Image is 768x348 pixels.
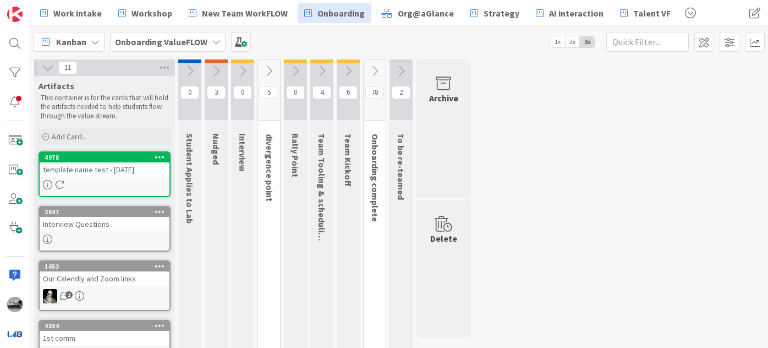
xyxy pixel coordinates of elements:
span: 0 [233,86,252,99]
span: 6 [339,86,358,99]
span: 3x [580,36,595,47]
div: 1653 [40,262,169,271]
span: Rally Point [290,133,301,177]
div: 4394 [45,322,169,330]
span: 1x [550,36,565,47]
img: Visit kanbanzone.com [7,7,23,22]
span: 2x [565,36,580,47]
span: 0 [286,86,305,99]
div: 3647 [40,207,169,217]
div: 3647 [45,208,169,216]
img: avatar [7,326,23,341]
b: Onboarding ValueFLOW [115,36,207,47]
span: Student Applies to Lab [184,133,195,224]
div: 43941st comm [40,321,169,345]
span: Team Kickoff [343,133,354,187]
span: Org@aGlance [398,7,454,20]
span: New Team WorkFLOW [202,7,288,20]
span: Interview [237,133,248,171]
img: jB [7,297,23,312]
div: 4978 [45,154,169,161]
span: Onboarding complete [370,134,381,222]
span: Nudged [211,133,222,165]
span: Kanban [56,35,86,48]
span: Workshop [131,7,172,20]
a: New Team WorkFLOW [182,3,294,23]
a: Onboarding [298,3,371,23]
div: 1653Our Calendly and Zoom links [40,262,169,286]
div: Interview Questions [40,217,169,231]
span: 3 [207,86,226,99]
span: 2 [392,86,410,99]
div: Delete [430,232,457,245]
span: Talent VF [633,7,671,20]
div: 1653 [45,263,169,270]
a: Talent VF [613,3,677,23]
div: Archive [429,91,458,105]
span: Strategy [484,7,519,20]
a: AI interaction [529,3,610,23]
div: Our Calendly and Zoom links [40,271,169,286]
span: 0 [180,86,199,99]
span: 11 [58,61,77,74]
span: Work intake [53,7,102,20]
div: 4978 [40,153,169,162]
span: Artifacts [39,80,74,91]
span: 78 [365,86,384,99]
a: Workshop [112,3,179,23]
span: 4 [312,86,331,99]
div: 1st comm [40,331,169,345]
input: Quick Filter... [606,32,689,52]
span: To be re-teamed [396,133,407,200]
span: AI interaction [549,7,604,20]
a: Strategy [464,3,526,23]
p: This container is for the cards that will hold the artifacts needed to help students flow through... [41,94,168,121]
span: Team Tooling & scheduling [316,133,327,243]
img: WS [43,289,57,303]
div: 4978template name test - [DATE] [40,153,169,177]
div: 4394 [40,321,169,331]
a: Org@aGlance [375,3,460,23]
a: Work intake [34,3,108,23]
div: template name test - [DATE] [40,162,169,177]
div: WS [40,289,169,303]
div: 3647Interview Questions [40,207,169,231]
span: 2 [65,291,73,298]
span: divergence point [264,134,275,202]
span: Add Card... [52,132,87,142]
span: 5 [260,86,278,99]
span: Onboarding [317,7,365,20]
